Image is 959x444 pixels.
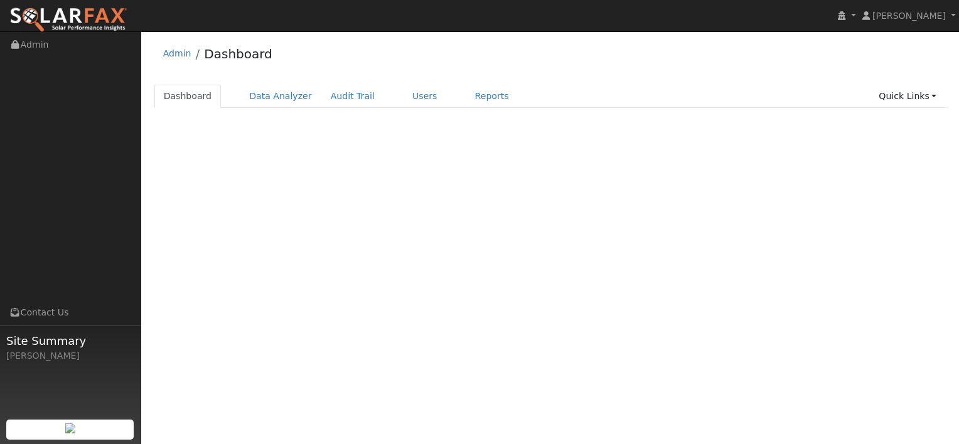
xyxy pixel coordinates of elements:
a: Quick Links [869,85,946,108]
a: Data Analyzer [240,85,321,108]
a: Admin [163,48,191,58]
a: Users [403,85,447,108]
img: retrieve [65,423,75,433]
a: Dashboard [154,85,222,108]
a: Reports [466,85,518,108]
a: Dashboard [204,46,272,61]
a: Audit Trail [321,85,384,108]
img: SolarFax [9,7,127,33]
span: [PERSON_NAME] [872,11,946,21]
span: Site Summary [6,332,134,349]
div: [PERSON_NAME] [6,349,134,362]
